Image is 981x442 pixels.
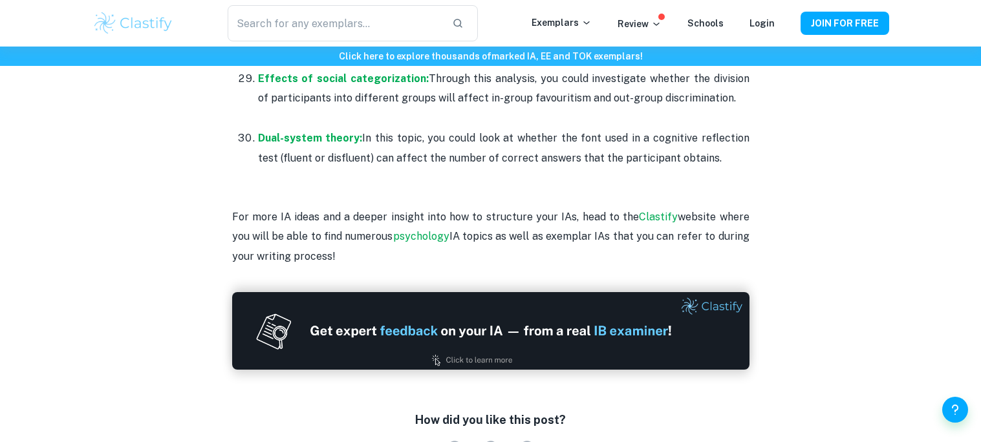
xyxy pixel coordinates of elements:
[393,230,449,242] a: psychology
[801,12,889,35] button: JOIN FOR FREE
[258,69,749,109] p: Through this analysis, you could investigate whether the division of participants into different ...
[749,18,775,28] a: Login
[232,207,749,266] p: For more IA ideas and a deeper insight into how to structure your IAs, head to the website where ...
[687,18,724,28] a: Schools
[258,129,749,168] p: In this topic, you could look at whether the font used in a cognitive reflection test (fluent or ...
[92,10,175,36] img: Clastify logo
[228,5,441,41] input: Search for any exemplars...
[3,49,978,63] h6: Click here to explore thousands of marked IA, EE and TOK exemplars !
[415,411,566,429] h6: How did you like this post?
[618,17,662,31] p: Review
[532,16,592,30] p: Exemplars
[639,211,678,223] a: Clastify
[942,397,968,423] button: Help and Feedback
[232,292,749,370] img: Ad
[258,132,363,144] a: Dual-system theory:
[258,72,429,85] a: Effects of social categorization:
